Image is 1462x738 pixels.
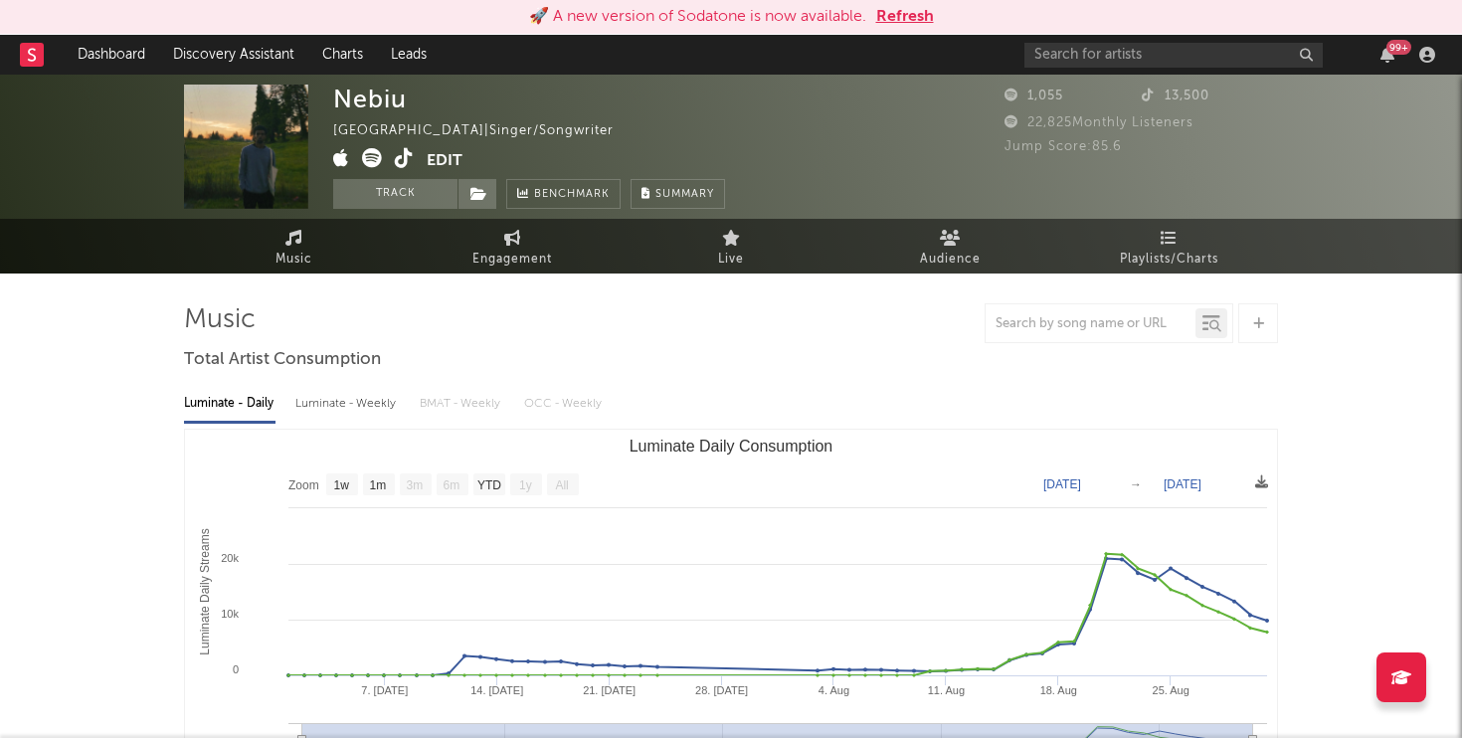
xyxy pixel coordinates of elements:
text: 1w [334,478,350,492]
text: 4. Aug [819,684,849,696]
text: 14. [DATE] [470,684,523,696]
a: Benchmark [506,179,621,209]
text: 11. Aug [928,684,965,696]
text: 0 [233,663,239,675]
text: 3m [407,478,424,492]
text: YTD [477,478,501,492]
text: 1y [519,478,532,492]
text: 1m [370,478,387,492]
input: Search for artists [1024,43,1323,68]
text: Luminate Daily Streams [198,528,212,654]
text: 10k [221,608,239,620]
div: 99 + [1386,40,1411,55]
text: All [555,478,568,492]
button: 99+ [1380,47,1394,63]
a: Charts [308,35,377,75]
text: Zoom [288,478,319,492]
a: Playlists/Charts [1059,219,1278,274]
div: Nebiu [333,85,407,113]
a: Engagement [403,219,622,274]
text: 28. [DATE] [695,684,748,696]
button: Edit [427,148,462,173]
text: 20k [221,552,239,564]
a: Live [622,219,840,274]
div: [GEOGRAPHIC_DATA] | Singer/Songwriter [333,119,637,143]
button: Refresh [876,5,934,29]
span: Playlists/Charts [1120,248,1218,272]
span: Music [275,248,312,272]
a: Dashboard [64,35,159,75]
button: Summary [631,179,725,209]
a: Music [184,219,403,274]
text: 18. Aug [1040,684,1077,696]
text: 25. Aug [1153,684,1189,696]
span: Benchmark [534,183,610,207]
text: 21. [DATE] [583,684,636,696]
text: [DATE] [1164,477,1201,491]
a: Audience [840,219,1059,274]
div: Luminate - Weekly [295,387,400,421]
a: Discovery Assistant [159,35,308,75]
span: Summary [655,189,714,200]
text: [DATE] [1043,477,1081,491]
span: Live [718,248,744,272]
span: 1,055 [1005,90,1063,102]
span: 13,500 [1142,90,1209,102]
text: 7. [DATE] [361,684,408,696]
span: Engagement [472,248,552,272]
text: 6m [444,478,460,492]
text: Luminate Daily Consumption [630,438,833,455]
span: 22,825 Monthly Listeners [1005,116,1193,129]
div: Luminate - Daily [184,387,275,421]
input: Search by song name or URL [986,316,1195,332]
button: Track [333,179,457,209]
span: Audience [920,248,981,272]
div: 🚀 A new version of Sodatone is now available. [529,5,866,29]
span: Jump Score: 85.6 [1005,140,1122,153]
a: Leads [377,35,441,75]
text: → [1130,477,1142,491]
span: Total Artist Consumption [184,348,381,372]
